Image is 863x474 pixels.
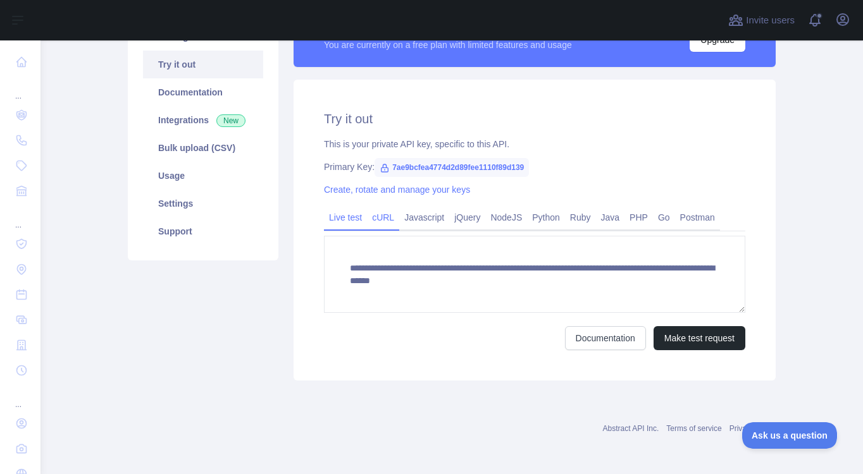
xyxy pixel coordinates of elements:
[653,207,675,228] a: Go
[666,424,721,433] a: Terms of service
[10,384,30,410] div: ...
[654,326,745,350] button: Make test request
[485,207,527,228] a: NodeJS
[324,138,745,150] div: This is your private API key, specific to this API.
[624,207,653,228] a: PHP
[449,207,485,228] a: jQuery
[375,158,529,177] span: 7ae9bcfea4774d2d89fee1110f89d139
[565,326,646,350] a: Documentation
[143,162,263,190] a: Usage
[143,51,263,78] a: Try it out
[143,217,263,245] a: Support
[324,39,572,51] div: You are currently on a free plan with limited features and usage
[143,106,263,134] a: Integrations New
[324,207,367,228] a: Live test
[726,10,797,30] button: Invite users
[603,424,659,433] a: Abstract API Inc.
[216,114,245,127] span: New
[367,207,399,228] a: cURL
[143,78,263,106] a: Documentation
[399,207,449,228] a: Javascript
[527,207,565,228] a: Python
[324,185,470,195] a: Create, rotate and manage your keys
[742,422,838,449] iframe: Toggle Customer Support
[10,205,30,230] div: ...
[675,207,720,228] a: Postman
[324,161,745,173] div: Primary Key:
[565,207,596,228] a: Ruby
[324,110,745,128] h2: Try it out
[143,134,263,162] a: Bulk upload (CSV)
[746,13,795,28] span: Invite users
[730,424,776,433] a: Privacy policy
[596,207,625,228] a: Java
[143,190,263,217] a: Settings
[10,76,30,101] div: ...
